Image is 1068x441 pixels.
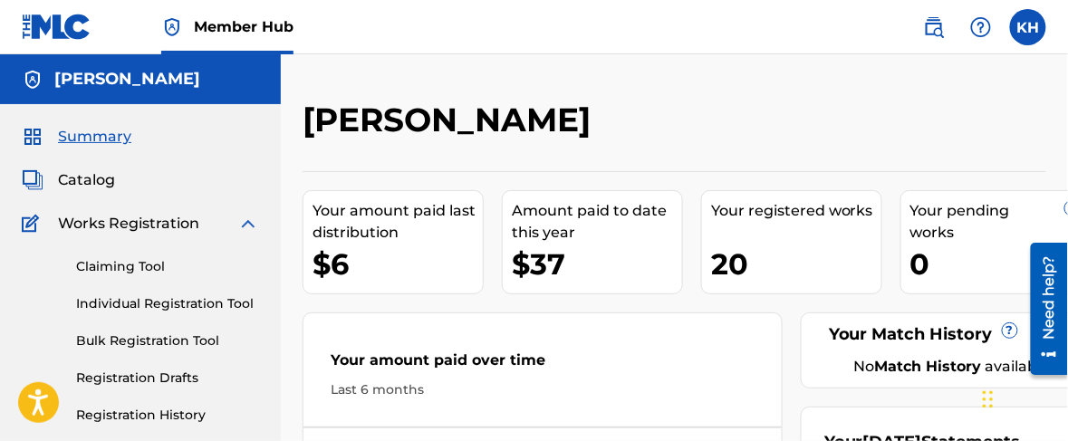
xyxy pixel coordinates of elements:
img: Works Registration [22,213,45,235]
a: Registration Drafts [76,369,259,388]
div: Your amount paid last distribution [313,200,483,244]
span: Member Hub [194,16,293,37]
div: Your registered works [711,200,881,222]
span: Works Registration [58,213,199,235]
a: Registration History [76,406,259,425]
h5: Khalil Huseynov [54,69,200,90]
div: 20 [711,244,881,284]
img: Accounts [22,69,43,91]
img: Summary [22,126,43,148]
div: User Menu [1010,9,1046,45]
div: Last 6 months [331,380,755,399]
img: search [923,16,945,38]
a: Public Search [916,9,952,45]
img: help [970,16,992,38]
iframe: Chat Widget [977,354,1068,441]
div: No available [847,356,1058,378]
a: Claiming Tool [76,257,259,276]
a: SummarySummary [22,126,131,148]
a: Bulk Registration Tool [76,331,259,350]
div: Amount paid to date this year [512,200,682,244]
iframe: Resource Center [1017,235,1068,381]
img: Catalog [22,169,43,191]
img: Top Rightsholder [161,16,183,38]
div: Your amount paid over time [331,350,755,380]
strong: Match History [875,358,982,375]
h2: [PERSON_NAME] [303,100,600,140]
div: $6 [313,244,483,284]
div: Your Match History [824,322,1058,347]
div: Drag [983,372,994,427]
span: Summary [58,126,131,148]
div: $37 [512,244,682,284]
a: Individual Registration Tool [76,294,259,313]
span: ? [1003,323,1017,338]
a: CatalogCatalog [22,169,115,191]
img: MLC Logo [22,14,91,40]
span: Catalog [58,169,115,191]
div: Help [963,9,999,45]
img: expand [237,213,259,235]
